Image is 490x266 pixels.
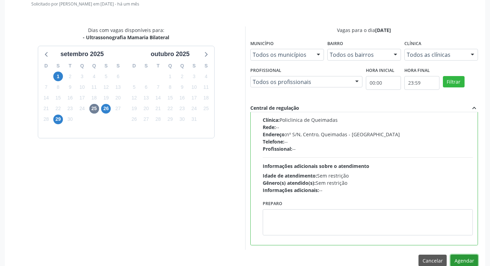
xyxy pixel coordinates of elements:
[113,82,123,92] span: sábado, 13 de setembro de 2025
[152,61,164,71] div: T
[200,61,212,71] div: S
[189,104,199,114] span: sexta-feira, 24 de outubro de 2025
[263,124,276,130] span: Rede:
[263,179,473,187] div: Sem restrição
[327,39,343,49] label: Bairro
[443,76,465,88] button: Filtrar
[165,82,175,92] span: quarta-feira, 8 de outubro de 2025
[330,51,387,58] span: Todos os bairros
[263,138,473,145] div: --
[83,34,169,41] div: - Ultrassonografia Mamaria Bilateral
[201,72,211,81] span: sábado, 4 de outubro de 2025
[141,82,151,92] span: segunda-feira, 6 de outubro de 2025
[263,187,473,194] div: --
[88,61,100,71] div: Q
[250,104,299,112] div: Central de regulação
[153,93,163,103] span: terça-feira, 14 de outubro de 2025
[201,93,211,103] span: sábado, 18 de outubro de 2025
[101,93,111,103] span: sexta-feira, 19 de setembro de 2025
[263,117,280,123] span: Clínica:
[263,172,473,179] div: Sem restrição
[101,104,111,114] span: sexta-feira, 26 de setembro de 2025
[263,138,284,145] span: Telefone:
[263,131,286,138] span: Endereço:
[177,93,187,103] span: quinta-feira, 16 de outubro de 2025
[113,104,123,114] span: sábado, 27 de setembro de 2025
[189,82,199,92] span: sexta-feira, 10 de outubro de 2025
[129,104,139,114] span: domingo, 19 de outubro de 2025
[77,72,87,81] span: quarta-feira, 3 de setembro de 2025
[41,104,51,114] span: domingo, 21 de setembro de 2025
[40,61,52,71] div: D
[189,93,199,103] span: sexta-feira, 17 de outubro de 2025
[375,27,391,33] span: [DATE]
[253,51,310,58] span: Todos os municípios
[76,61,88,71] div: Q
[404,65,430,76] label: Hora final
[83,26,169,41] div: Dias com vagas disponíveis para:
[177,115,187,124] span: quinta-feira, 30 de outubro de 2025
[263,180,316,186] span: Gênero(s) atendido(s):
[176,61,188,71] div: Q
[77,104,87,114] span: quarta-feira, 24 de setembro de 2025
[64,61,76,71] div: T
[263,145,473,152] div: --
[113,93,123,103] span: sábado, 20 de setembro de 2025
[250,26,478,34] div: Vagas para o dia
[53,104,63,114] span: segunda-feira, 22 de setembro de 2025
[201,104,211,114] span: sábado, 25 de outubro de 2025
[41,115,51,124] span: domingo, 28 de setembro de 2025
[470,104,478,112] i: expand_less
[41,93,51,103] span: domingo, 14 de setembro de 2025
[201,82,211,92] span: sábado, 11 de outubro de 2025
[366,65,394,76] label: Hora inicial
[263,199,282,209] label: Preparo
[65,115,75,124] span: terça-feira, 30 de setembro de 2025
[177,104,187,114] span: quinta-feira, 23 de outubro de 2025
[164,61,176,71] div: Q
[77,82,87,92] span: quarta-feira, 10 de setembro de 2025
[53,82,63,92] span: segunda-feira, 8 de setembro de 2025
[53,93,63,103] span: segunda-feira, 15 de setembro de 2025
[89,93,99,103] span: quinta-feira, 18 de setembro de 2025
[53,72,63,81] span: segunda-feira, 1 de setembro de 2025
[77,93,87,103] span: quarta-feira, 17 de setembro de 2025
[153,104,163,114] span: terça-feira, 21 de outubro de 2025
[141,93,151,103] span: segunda-feira, 13 de outubro de 2025
[141,104,151,114] span: segunda-feira, 20 de outubro de 2025
[165,93,175,103] span: quarta-feira, 15 de outubro de 2025
[53,115,63,124] span: segunda-feira, 29 de setembro de 2025
[165,72,175,81] span: quarta-feira, 1 de outubro de 2025
[58,50,107,59] div: setembro 2025
[250,65,281,76] label: Profissional
[165,115,175,124] span: quarta-feira, 29 de outubro de 2025
[140,61,152,71] div: S
[263,163,369,169] span: Informações adicionais sobre o atendimento
[41,82,51,92] span: domingo, 7 de setembro de 2025
[129,115,139,124] span: domingo, 26 de outubro de 2025
[129,82,139,92] span: domingo, 5 de outubro de 2025
[263,124,473,131] div: --
[65,93,75,103] span: terça-feira, 16 de setembro de 2025
[89,72,99,81] span: quinta-feira, 4 de setembro de 2025
[366,76,401,90] input: Selecione o horário
[112,61,124,71] div: S
[263,172,317,179] span: Idade de atendimento:
[188,61,200,71] div: S
[189,72,199,81] span: sexta-feira, 3 de outubro de 2025
[89,104,99,114] span: quinta-feira, 25 de setembro de 2025
[100,61,112,71] div: S
[404,76,439,90] input: Selecione o horário
[89,82,99,92] span: quinta-feira, 11 de setembro de 2025
[141,115,151,124] span: segunda-feira, 27 de outubro de 2025
[263,116,473,124] div: Policlinica de Queimadas
[189,115,199,124] span: sexta-feira, 31 de outubro de 2025
[52,61,64,71] div: S
[250,39,274,49] label: Município
[153,82,163,92] span: terça-feira, 7 de outubro de 2025
[263,146,292,152] span: Profissional:
[153,115,163,124] span: terça-feira, 28 de outubro de 2025
[65,104,75,114] span: terça-feira, 23 de setembro de 2025
[177,72,187,81] span: quinta-feira, 2 de outubro de 2025
[177,82,187,92] span: quinta-feira, 9 de outubro de 2025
